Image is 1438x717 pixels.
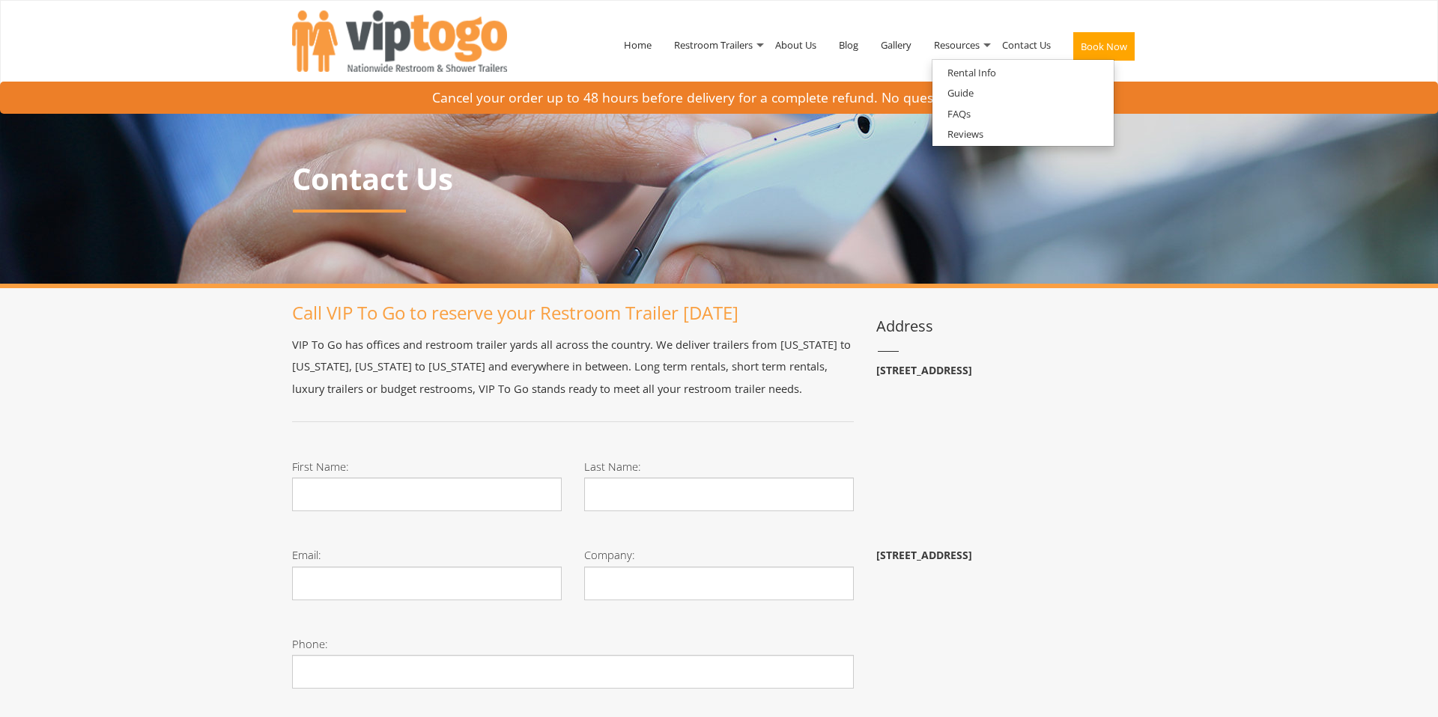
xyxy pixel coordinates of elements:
[932,105,986,123] a: FAQs
[764,6,828,84] a: About Us
[870,6,923,84] a: Gallery
[292,303,854,323] h1: Call VIP To Go to reserve your Restroom Trailer [DATE]
[991,6,1062,84] a: Contact Us
[828,6,870,84] a: Blog
[1062,6,1146,93] a: Book Now
[663,6,764,84] a: Restroom Trailers
[292,162,1146,195] p: Contact Us
[292,334,854,400] p: VIP To Go has offices and restroom trailer yards all across the country. We deliver trailers from...
[613,6,663,84] a: Home
[1378,657,1438,717] button: Live Chat
[932,84,989,103] a: Guide
[923,6,991,84] a: Resources
[876,363,972,377] b: [STREET_ADDRESS]
[876,318,1146,335] h3: Address
[876,548,972,562] b: [STREET_ADDRESS]
[1073,32,1135,61] button: Book Now
[932,125,998,144] a: Reviews
[932,64,1011,82] a: Rental Info
[292,10,507,72] img: VIPTOGO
